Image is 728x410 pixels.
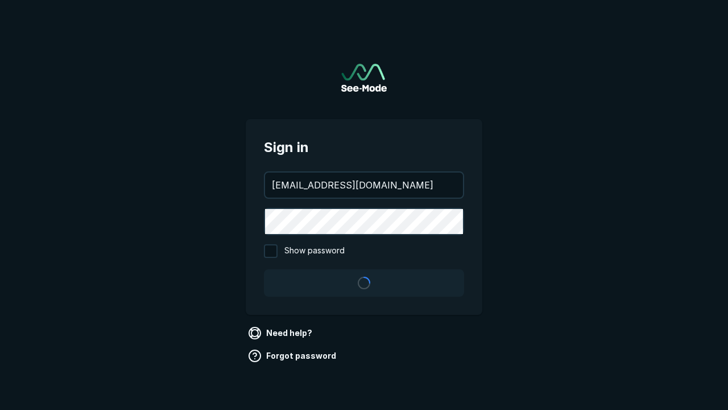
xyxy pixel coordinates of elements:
input: your@email.com [265,173,463,198]
img: See-Mode Logo [341,64,387,92]
span: Show password [284,244,345,258]
a: Need help? [246,324,317,342]
a: Go to sign in [341,64,387,92]
a: Forgot password [246,347,341,365]
span: Sign in [264,137,464,158]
